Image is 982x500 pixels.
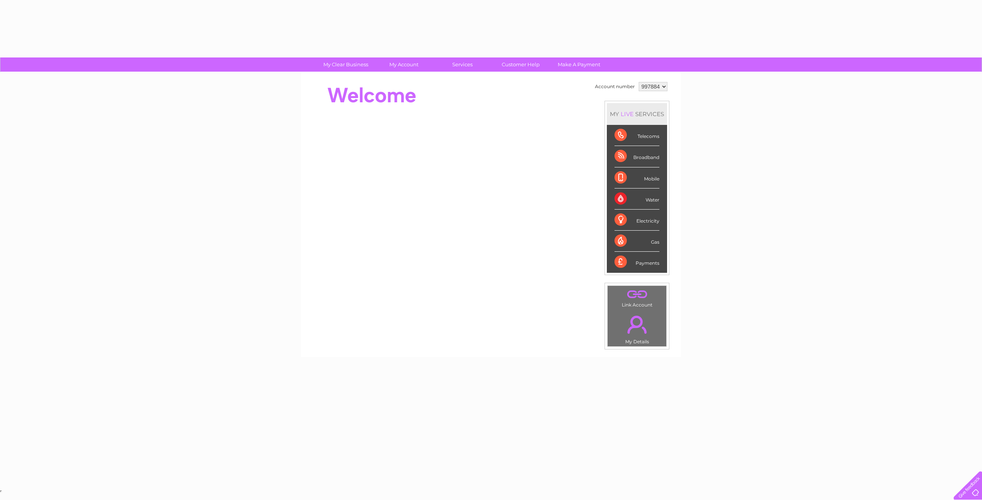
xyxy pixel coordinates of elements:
td: My Details [607,309,667,347]
a: Services [431,57,494,72]
div: MY SERVICES [607,103,667,125]
div: Gas [615,231,659,252]
div: Broadband [615,146,659,167]
a: Customer Help [489,57,552,72]
td: Account number [593,80,637,93]
a: My Clear Business [314,57,377,72]
div: Water [615,189,659,210]
div: Mobile [615,167,659,189]
a: . [610,311,664,338]
div: Electricity [615,210,659,231]
a: . [610,288,664,301]
a: My Account [372,57,436,72]
a: Make A Payment [547,57,611,72]
div: Telecoms [615,125,659,146]
div: LIVE [619,110,635,118]
div: Payments [615,252,659,272]
td: Link Account [607,285,667,310]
